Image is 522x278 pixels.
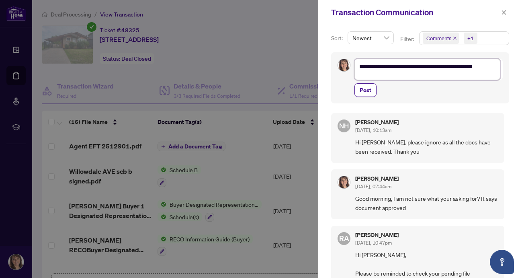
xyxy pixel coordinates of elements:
span: [DATE], 07:44am [355,183,391,189]
span: Comments [423,33,459,44]
span: Comments [426,34,451,42]
h5: [PERSON_NAME] [355,176,399,181]
span: NH [339,121,349,131]
span: Newest [352,32,389,44]
div: +1 [467,34,474,42]
span: Hi [PERSON_NAME], please ignore as all the docs have been received. Thank you [355,138,498,157]
span: [DATE], 10:13am [355,127,391,133]
h5: [PERSON_NAME] [355,232,399,238]
span: close [453,36,457,40]
span: Good morning, I am not sure what your asking for? It says document approved [355,194,498,213]
span: RA [339,233,349,244]
p: Sort: [331,34,344,43]
p: Filter: [400,35,416,43]
img: Profile Icon [338,59,350,71]
span: close [501,10,507,15]
span: Post [360,84,371,97]
button: Open asap [490,250,514,274]
h5: [PERSON_NAME] [355,119,399,125]
span: [DATE], 10:47pm [355,240,392,246]
img: Profile Icon [338,176,350,188]
div: Transaction Communication [331,6,499,19]
button: Post [354,83,377,97]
